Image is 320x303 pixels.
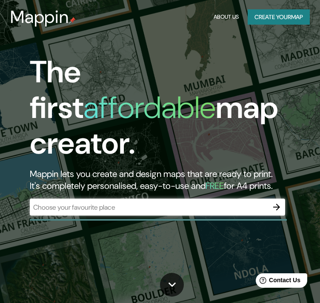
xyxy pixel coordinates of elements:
h1: affordable [83,88,216,127]
h2: Mappin lets you create and design maps that are ready to print. It's completely personalised, eas... [30,168,286,192]
h3: Mappin [10,7,69,27]
iframe: Help widget launcher [244,270,311,294]
button: Create yourmap [248,9,310,25]
h1: The first map creator. [30,54,286,168]
h5: FREE [206,180,224,192]
img: mappin-pin [69,17,76,24]
input: Choose your favourite place [30,202,268,212]
button: About Us [211,9,241,25]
